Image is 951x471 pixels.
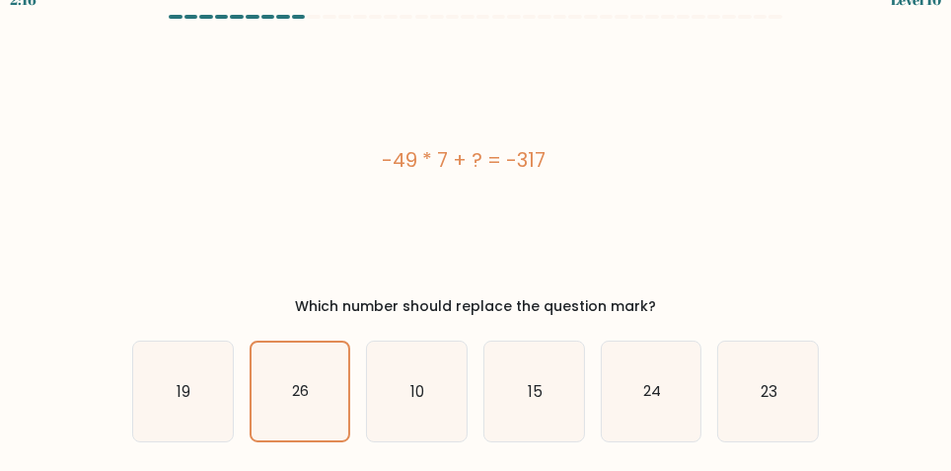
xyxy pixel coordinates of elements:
[761,381,777,402] text: 23
[643,381,661,402] text: 24
[177,381,190,402] text: 19
[411,381,425,402] text: 10
[144,296,807,317] div: Which number should replace the question mark?
[132,145,795,175] div: -49 * 7 + ? = -317
[292,382,309,402] text: 26
[528,381,543,402] text: 15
